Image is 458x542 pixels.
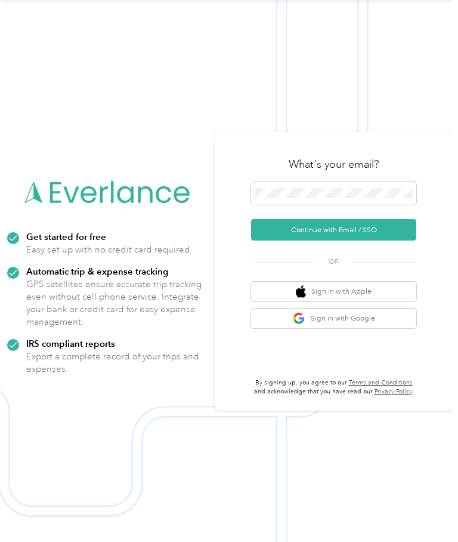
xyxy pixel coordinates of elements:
[26,231,106,242] strong: Get started for free
[296,285,306,298] img: apple logo
[26,350,208,375] p: Export a complete record of your trips and expenses.
[375,387,412,396] a: Privacy Policy
[26,338,115,349] strong: IRS compliant reports
[26,278,208,328] p: GPS satellites ensure accurate trip tracking even without cell phone service. Integrate your bank...
[289,157,379,171] h3: What's your email?
[316,257,352,267] span: OR
[251,282,416,301] button: apple logoSign in with Apple
[349,378,413,387] a: Terms and Conditions
[251,378,416,396] p: By signing up, you agree to our and acknowledge that you have read our .
[26,266,168,277] strong: Automatic trip & expense tracking
[293,312,305,325] img: google logo
[26,244,190,256] p: Easy set up with no credit card required
[251,219,416,241] button: Continue with Email / SSO
[251,309,416,328] button: google logoSign in with Google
